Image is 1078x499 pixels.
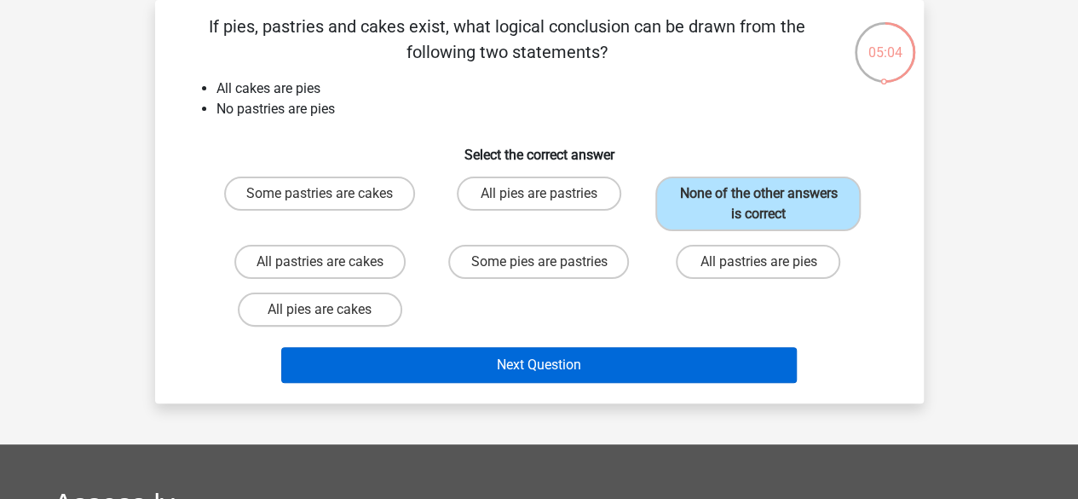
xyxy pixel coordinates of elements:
label: All pies are cakes [238,293,402,327]
label: Some pies are pastries [448,245,629,279]
label: All pastries are cakes [234,245,406,279]
li: All cakes are pies [216,78,896,99]
button: Next Question [281,347,797,383]
label: All pies are pastries [457,177,621,211]
label: None of the other answers is correct [655,177,861,231]
li: No pastries are pies [216,99,896,119]
label: All pastries are pies [676,245,840,279]
p: If pies, pastries and cakes exist, what logical conclusion can be drawn from the following two st... [182,14,833,65]
h6: Select the correct answer [182,133,896,163]
label: Some pastries are cakes [224,177,415,211]
div: 05:04 [853,20,917,63]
